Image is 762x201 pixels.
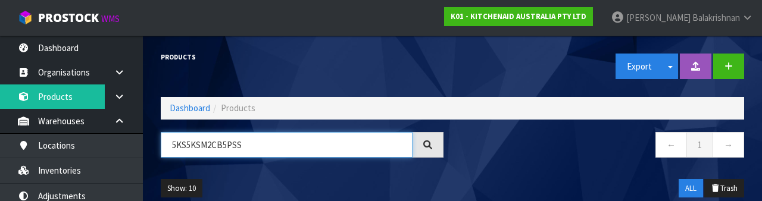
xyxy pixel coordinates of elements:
h1: Products [161,54,444,61]
a: → [713,132,744,158]
button: Trash [704,179,744,198]
a: K01 - KITCHENAID AUSTRALIA PTY LTD [444,7,593,26]
span: Balakrishnan [692,12,740,23]
a: Dashboard [170,102,210,114]
strong: K01 - KITCHENAID AUSTRALIA PTY LTD [451,11,586,21]
span: ProStock [38,10,99,26]
nav: Page navigation [461,132,744,161]
input: Search products [161,132,413,158]
a: 1 [686,132,713,158]
button: ALL [679,179,703,198]
small: WMS [101,13,120,24]
button: Export [616,54,663,79]
a: ← [655,132,687,158]
button: Show: 10 [161,179,202,198]
span: [PERSON_NAME] [626,12,691,23]
img: cube-alt.png [18,10,33,25]
span: Products [221,102,255,114]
